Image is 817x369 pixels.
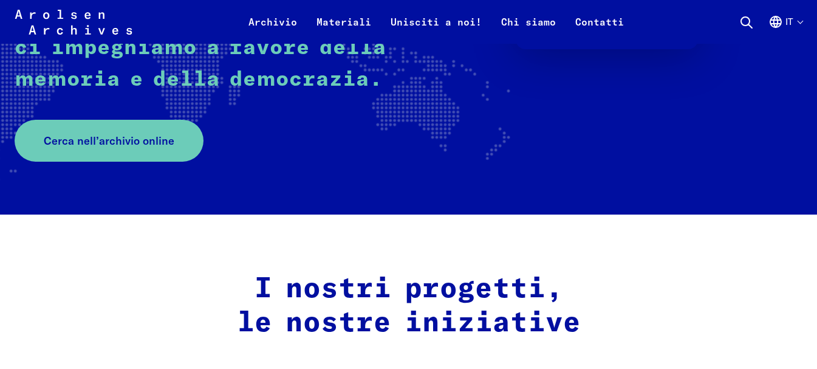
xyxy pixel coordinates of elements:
[566,15,634,44] a: Contatti
[44,133,174,149] span: Cerca nell’archivio online
[239,7,634,36] nav: Primaria
[15,120,203,162] a: Cerca nell’archivio online
[381,15,491,44] a: Unisciti a noi!
[307,15,381,44] a: Materiali
[152,273,666,340] h2: I nostri progetti, le nostre iniziative
[239,15,307,44] a: Archivio
[768,15,802,44] button: Italiano, selezione lingua
[491,15,566,44] a: Chi siamo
